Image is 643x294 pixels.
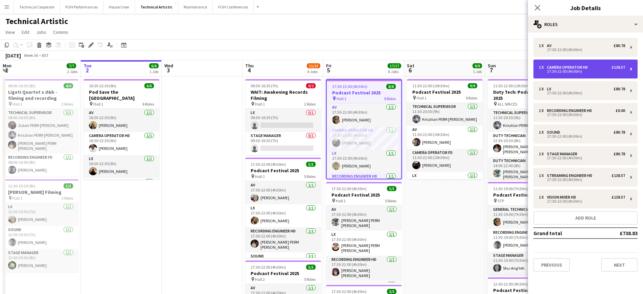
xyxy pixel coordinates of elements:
div: £80.78 [614,152,625,156]
app-card-role: LX1/116:30-22:30 (6h)[PERSON_NAME] [84,155,159,178]
span: Tue [84,63,92,69]
app-card-role: AV1/117:30-22:00 (4h30m)[PERSON_NAME] [327,104,401,127]
span: 17:30-22:00 (4h30m) [331,289,367,294]
div: 11:30-19:00 (7h30m)3/3Podcast Festival 2025 STP3 RolesGeneral Technician1/111:30-19:00 (7h30m)[PE... [488,182,564,275]
span: 5/5 [306,265,316,270]
app-card-role: Stage Manager0/109:30-16:30 (7h) [245,132,321,155]
div: AV [547,43,554,48]
div: Sound [547,130,563,135]
app-job-card: 11:30-22:00 (10h30m)3/3Duty Tech: Podcast Festival 2025 ALL SPACES3 RolesTechnical Supervisor1/11... [488,79,564,179]
div: £138.57 [612,65,625,70]
span: 3 Roles [62,196,73,201]
app-card-role: AV1/111:30-22:00 (10h30m)[PERSON_NAME] [407,126,483,149]
div: 1 x [539,195,547,200]
div: Roles [528,16,643,32]
app-job-card: 09:30-16:30 (7h)0/2WAIT: Awakening Records Filming Hall 12 RolesLX0/109:30-16:30 (7h) Stage Manag... [245,79,321,155]
span: 9/9 [473,63,482,68]
span: Hall 1 [93,101,103,107]
span: Mon [3,63,12,69]
span: 5 Roles [385,198,396,203]
div: Stage Manager [547,152,580,156]
app-card-role: Stage Manager1/111:30-19:00 (7h30m)Shu-Ang Yeh [488,252,564,275]
span: 7/7 [67,63,76,68]
h3: Podcast Festival 2025 [245,167,321,174]
span: 09:30-16:30 (7h) [251,83,278,88]
app-card-role: General Technician1/111:30-19:00 (7h30m)[PERSON_NAME] [488,206,564,229]
app-card-role: Duty Technician1/114:00-22:00 (8h)[PERSON_NAME] PERM [PERSON_NAME] [488,157,564,182]
span: 2 Roles [304,101,316,107]
span: Week 36 [22,53,39,58]
div: LX [547,87,554,91]
app-card-role: Recording Engineer HD1/117:30-22:00 (4h30m)[PERSON_NAME] [PERSON_NAME] [326,256,402,281]
div: 17:30-22:00 (4h30m) [539,156,625,160]
span: 1 [2,66,12,74]
app-card-role: Recording Engineer HD1/117:30-22:00 (4h30m)[PERSON_NAME] PERM [PERSON_NAME] [245,227,321,252]
app-job-card: 12:30-20:30 (8h)3/3[PERSON_NAME] Filming Hall 13 RolesLX1/112:30-19:30 (7h)[PERSON_NAME]Sound1/11... [3,179,78,272]
h3: Ligeti Quartet x d&b - filming and recording [3,89,78,101]
div: 1 x [539,108,547,113]
button: Maintenance [178,0,213,14]
div: 1 Job [150,69,158,74]
app-card-role: LX0/109:30-16:30 (7h) [245,109,321,132]
div: 4 Jobs [388,69,401,74]
app-job-card: 17:30-22:00 (4h30m)8/8Podcast Festival 2025 Hall 18 RolesAV1/117:30-22:00 (4h30m)[PERSON_NAME]Cam... [326,79,402,179]
h3: Podcast Festival 2025 [488,192,564,198]
span: 7 [487,66,496,74]
div: 1 x [539,43,547,48]
app-job-card: 11:30-22:00 (10h30m)9/9Podcast Festival 2025 Hall 19 RolesTechnical Supervisor1/111:30-20:30 (9h)... [407,79,483,179]
span: 9 Roles [466,95,477,100]
app-card-role: Camera Operator HD1/116:30-22:30 (6h)[PERSON_NAME] [84,132,159,155]
span: 4 [244,66,254,74]
a: Comms [50,28,71,37]
span: Jobs [36,29,46,35]
span: 5 Roles [304,277,316,282]
app-job-card: 17:30-22:00 (4h30m)5/5Podcast Festival 2025 Hall 25 RolesAV1/117:30-22:00 (4h30m)[PERSON_NAME] PE... [326,182,402,282]
button: Technical Corporate [14,0,60,14]
div: £80.78 [614,87,625,91]
span: 12:30-20:30 (8h) [8,183,36,188]
div: £138.57 [612,173,625,178]
h3: [PERSON_NAME] Filming [3,189,78,195]
div: 1 x [539,173,547,178]
app-card-role: Recording Engineer HD1/117:30-22:00 (4h30m) [327,173,401,198]
div: £0.00 [616,108,625,113]
div: 17:30-22:00 (4h30m) [539,200,625,203]
h3: Podcast Festival 2025 [407,89,483,95]
span: Sat [407,63,414,69]
a: View [3,28,18,37]
span: Edit [22,29,29,35]
span: 5/5 [306,162,316,167]
span: 5 Roles [304,174,316,179]
span: 9/9 [468,83,477,88]
div: [DATE] [5,52,21,59]
button: Previous [533,258,570,272]
span: 3 [163,66,173,74]
span: 5 [325,66,331,74]
span: Hall 1 [13,196,22,201]
span: Comms [53,29,68,35]
a: Edit [19,28,32,37]
div: 1 x [539,65,547,70]
span: 2 Roles [62,101,73,107]
span: 8/8 [386,84,396,89]
app-job-card: 17:30-22:00 (4h30m)5/5Podcast Festival 2025 Hall 15 RolesAV1/117:30-22:00 (4h30m)[PERSON_NAME]LX1... [245,158,321,258]
span: 6/6 [144,83,154,88]
app-card-role: Recording Engineer FD1/108:00-16:00 (8h)[PERSON_NAME] [3,154,78,177]
div: 1 x [539,152,547,156]
app-card-role: LX1/117:30-22:00 (4h30m)[PERSON_NAME] [327,150,401,173]
app-job-card: 16:30-22:30 (6h)6/6Pod Save the [GEOGRAPHIC_DATA] Hall 16 RolesAV1/116:30-22:30 (6h)[PERSON_NAME]... [84,79,159,179]
app-card-role: AV1/117:30-22:00 (4h30m)[PERSON_NAME] [245,181,321,204]
span: Hall 1 [417,95,427,100]
span: 17:30-22:00 (4h30m) [332,84,367,89]
div: Vision Mixer HD [547,195,579,200]
span: Hall 2 [336,198,346,203]
span: 0/2 [306,83,316,88]
app-card-role: LX1/117:30-22:00 (4h30m)[PERSON_NAME] [245,204,321,227]
span: 11:30-22:00 (10h30m) [412,83,450,88]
